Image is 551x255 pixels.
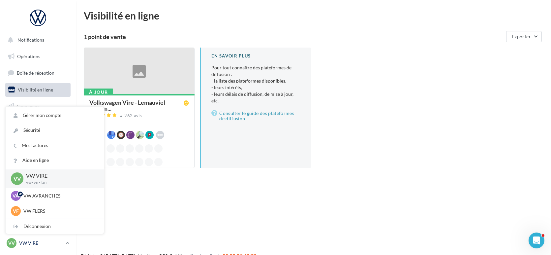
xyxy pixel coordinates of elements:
[4,149,72,163] a: Calendrier
[211,84,300,91] li: - leurs intérêts,
[211,91,300,104] li: - leurs délais de diffusion, de mise à jour, etc.
[211,78,300,84] li: - la liste des plateformes disponibles,
[89,99,184,111] span: Volkswagen Vire - Lemauviel Autom...
[26,180,93,186] p: vw-vir-lan
[8,240,15,246] span: VV
[529,233,544,248] iframe: Intercom live chat
[4,83,72,97] a: Visibilité en ligne
[16,103,40,109] span: Campagnes
[23,193,96,199] p: VW AVRANCHES
[125,114,142,118] div: 262 avis
[211,64,300,104] p: Pour tout connaître des plateformes de diffusion :
[4,50,72,63] a: Opérations
[4,99,72,113] a: Campagnes
[211,109,300,123] a: Consulter le guide des plateformes de diffusion
[6,138,104,153] a: Mes factures
[6,108,104,123] a: Gérer mon compte
[4,187,72,206] a: Campagnes DataOnDemand
[17,37,44,43] span: Notifications
[6,219,104,234] div: Déconnexion
[13,193,19,199] span: VA
[84,11,543,20] div: Visibilité en ligne
[5,237,71,249] a: VV VW VIRE
[17,54,40,59] span: Opérations
[4,165,72,184] a: PLV et print personnalisable
[4,116,72,129] a: Contacts
[17,70,54,76] span: Boîte de réception
[26,172,93,180] p: VW VIRE
[18,87,53,92] span: Visibilité en ligne
[84,89,113,96] div: À jour
[23,208,96,214] p: VW FLERS
[211,53,300,59] div: En savoir plus
[4,132,72,146] a: Médiathèque
[14,175,21,183] span: VV
[4,33,69,47] button: Notifications
[84,34,504,40] div: 1 point de vente
[6,153,104,168] a: Aide en ligne
[13,208,19,214] span: VF
[89,112,189,120] a: 262 avis
[506,31,542,42] button: Exporter
[4,66,72,80] a: Boîte de réception
[19,240,63,246] p: VW VIRE
[6,123,104,138] a: Sécurité
[512,34,531,39] span: Exporter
